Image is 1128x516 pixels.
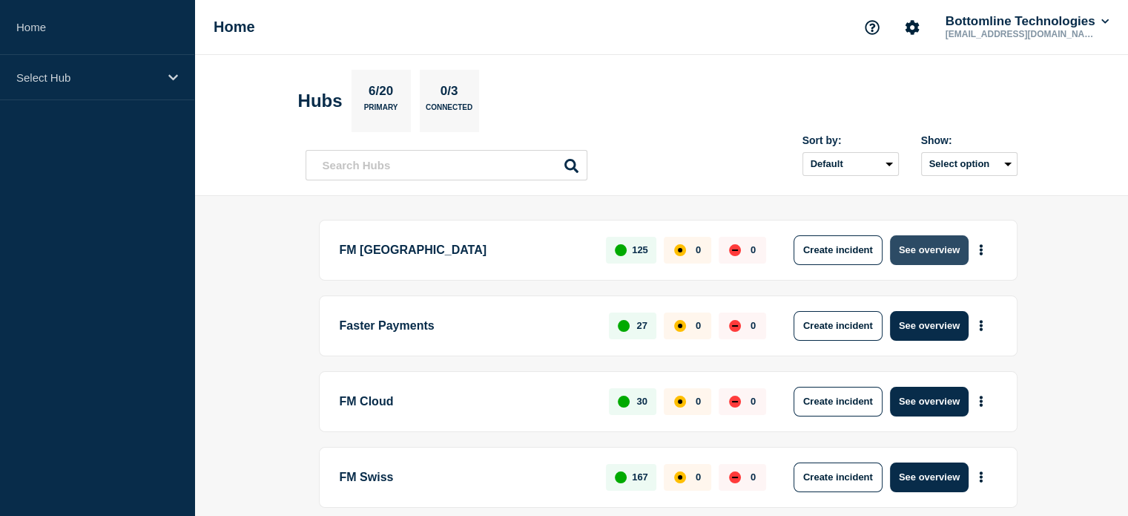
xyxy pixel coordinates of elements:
[794,235,883,265] button: Create incident
[972,388,991,415] button: More actions
[618,320,630,332] div: up
[632,471,648,483] p: 167
[890,311,969,341] button: See overview
[696,320,701,331] p: 0
[636,396,647,407] p: 30
[636,320,647,331] p: 27
[921,134,1017,146] div: Show:
[340,311,593,341] p: Faster Payments
[890,463,969,492] button: See overview
[921,152,1017,176] button: Select option
[340,387,593,417] p: FM Cloud
[696,244,701,255] p: 0
[16,71,159,84] p: Select Hub
[943,29,1097,39] p: [EMAIL_ADDRESS][DOMAIN_NAME]
[298,91,343,111] h2: Hubs
[696,396,701,407] p: 0
[802,152,899,176] select: Sort by
[615,471,627,483] div: up
[674,320,686,332] div: affected
[696,471,701,483] p: 0
[340,463,590,492] p: FM Swiss
[674,244,686,256] div: affected
[794,387,883,417] button: Create incident
[972,463,991,491] button: More actions
[729,244,741,256] div: down
[794,463,883,492] button: Create incident
[618,396,630,408] div: up
[857,12,888,43] button: Support
[897,12,928,43] button: Account settings
[751,244,756,255] p: 0
[363,84,398,103] p: 6/20
[751,396,756,407] p: 0
[972,312,991,339] button: More actions
[340,235,590,265] p: FM [GEOGRAPHIC_DATA]
[426,103,472,119] p: Connected
[729,471,741,483] div: down
[729,320,741,332] div: down
[364,103,398,119] p: Primary
[615,244,627,256] div: up
[214,19,255,36] h1: Home
[802,134,899,146] div: Sort by:
[306,150,587,180] input: Search Hubs
[674,396,686,408] div: affected
[729,396,741,408] div: down
[674,471,686,483] div: affected
[751,471,756,483] p: 0
[890,387,969,417] button: See overview
[435,84,464,103] p: 0/3
[943,14,1112,29] button: Bottomline Technologies
[632,244,648,255] p: 125
[972,236,991,264] button: More actions
[794,311,883,341] button: Create incident
[890,235,969,265] button: See overview
[751,320,756,331] p: 0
